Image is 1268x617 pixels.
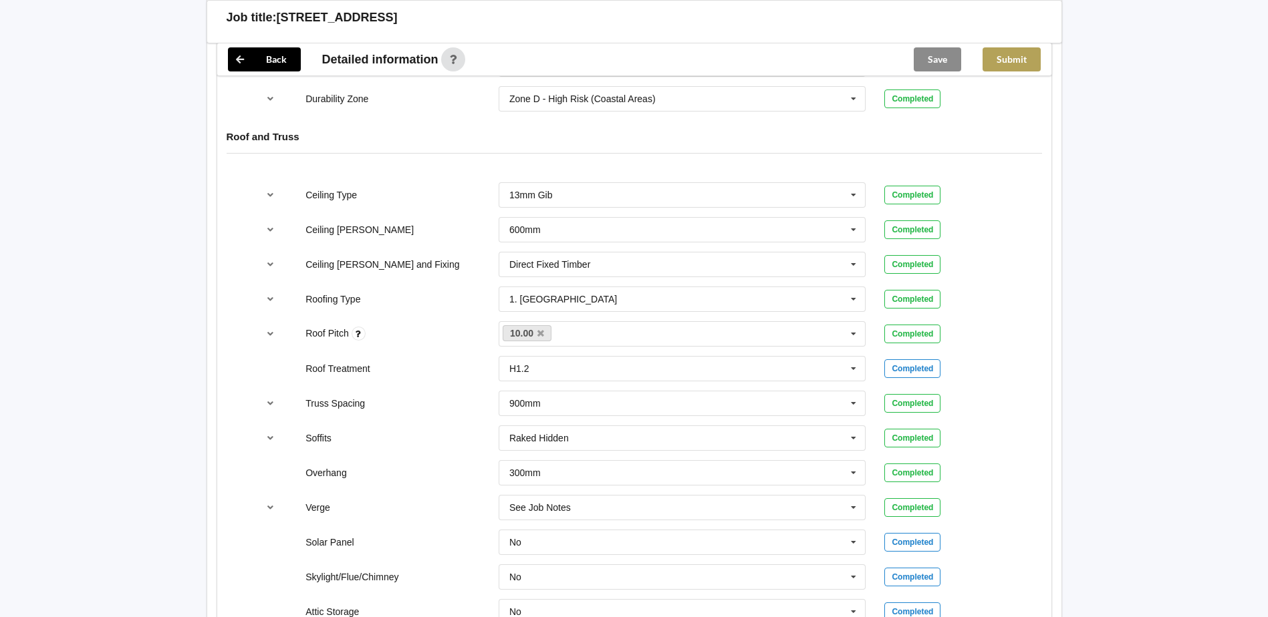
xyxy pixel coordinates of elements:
[884,359,940,378] div: Completed
[509,433,569,443] div: Raked Hidden
[509,225,541,234] div: 600mm
[305,398,365,409] label: Truss Spacing
[257,218,283,242] button: reference-toggle
[884,290,940,308] div: Completed
[503,325,552,341] a: 10.00
[509,503,571,512] div: See Job Notes
[305,502,330,513] label: Verge
[884,429,940,447] div: Completed
[305,294,360,304] label: Roofing Type
[227,130,1042,143] h4: Roof and Truss
[509,260,590,269] div: Direct Fixed Timber
[322,53,438,65] span: Detailed information
[305,328,351,339] label: Roof Pitch
[257,287,283,311] button: reference-toggle
[509,538,521,547] div: No
[884,220,940,239] div: Completed
[884,498,940,517] div: Completed
[257,391,283,415] button: reference-toggle
[305,606,359,617] label: Attic Storage
[305,363,370,374] label: Roof Treatment
[509,364,529,373] div: H1.2
[257,322,283,346] button: reference-toggle
[884,89,940,108] div: Completed
[509,294,617,304] div: 1. [GEOGRAPHIC_DATA]
[509,190,553,200] div: 13mm Gib
[509,607,521,616] div: No
[305,190,357,200] label: Ceiling Type
[884,186,940,204] div: Completed
[305,93,368,104] label: Durability Zone
[257,495,283,520] button: reference-toggle
[305,572,398,582] label: Skylight/Flue/Chimney
[227,10,277,25] h3: Job title:
[305,224,414,235] label: Ceiling [PERSON_NAME]
[884,325,940,343] div: Completed
[509,94,656,104] div: Zone D - High Risk (Coastal Areas)
[884,255,940,274] div: Completed
[983,47,1041,71] button: Submit
[509,572,521,582] div: No
[884,533,940,552] div: Completed
[228,47,301,71] button: Back
[884,394,940,413] div: Completed
[509,468,541,477] div: 300mm
[257,87,283,111] button: reference-toggle
[509,399,541,408] div: 900mm
[257,252,283,276] button: reference-toggle
[305,537,354,548] label: Solar Panel
[884,463,940,482] div: Completed
[305,259,459,270] label: Ceiling [PERSON_NAME] and Fixing
[884,568,940,586] div: Completed
[257,183,283,207] button: reference-toggle
[305,467,346,478] label: Overhang
[277,10,398,25] h3: [STREET_ADDRESS]
[257,426,283,450] button: reference-toggle
[305,433,332,443] label: Soffits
